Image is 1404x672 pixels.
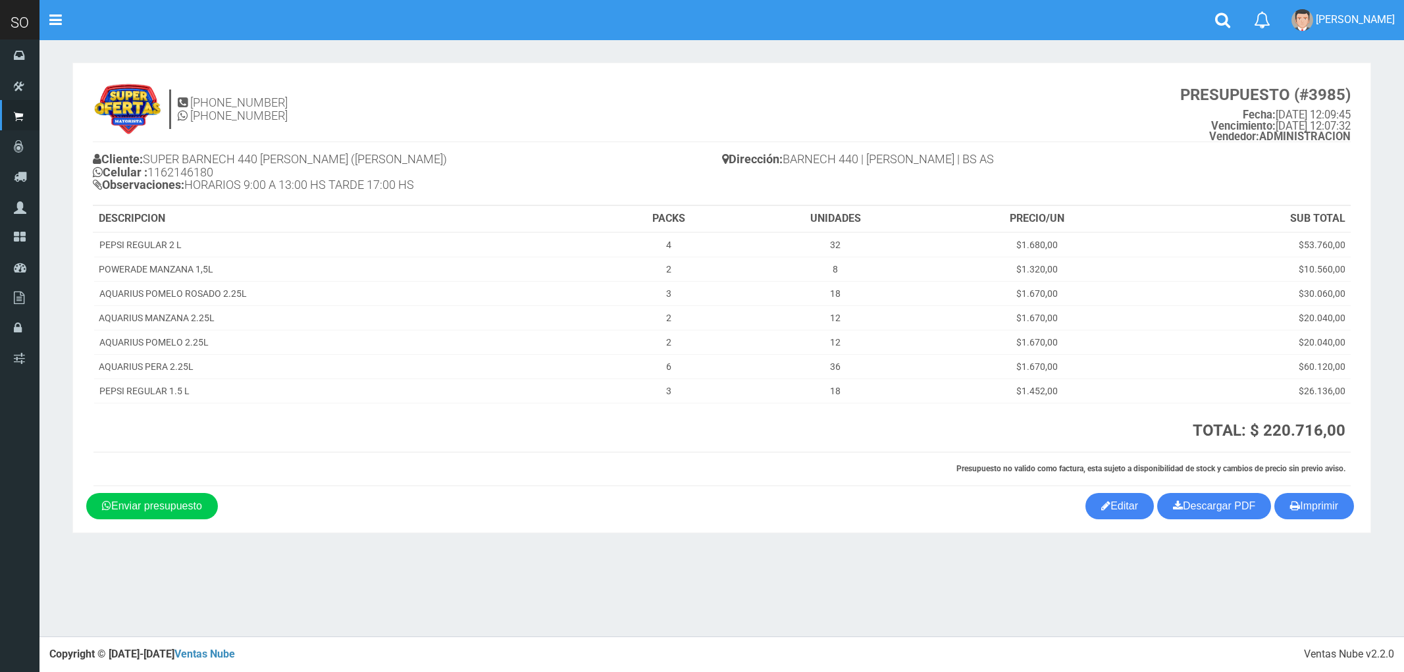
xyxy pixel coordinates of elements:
h4: BARNECH 440 | [PERSON_NAME] | BS AS [722,149,1351,172]
strong: Copyright © [DATE]-[DATE] [49,648,235,660]
td: $1.670,00 [933,282,1141,306]
td: $10.560,00 [1141,257,1351,282]
td: PEPSI REGULAR 2 L [93,232,599,257]
strong: Presupuesto no valido como factura, esta sujeto a disponibilidad de stock y cambios de precio sin... [956,464,1345,473]
div: Ventas Nube v2.2.0 [1304,647,1394,662]
td: POWERADE MANZANA 1,5L [93,257,599,282]
span: [PERSON_NAME] [1316,13,1395,26]
img: 9k= [93,83,163,136]
td: 12 [738,306,933,330]
a: Ventas Nube [174,648,235,660]
td: $1.452,00 [933,379,1141,403]
td: 8 [738,257,933,282]
td: $60.120,00 [1141,355,1351,379]
b: Celular : [93,165,147,179]
img: User Image [1291,9,1313,31]
td: $26.136,00 [1141,379,1351,403]
td: $1.670,00 [933,330,1141,355]
td: 18 [738,282,933,306]
td: 36 [738,355,933,379]
td: 12 [738,330,933,355]
td: 18 [738,379,933,403]
td: 3 [599,379,737,403]
th: DESCRIPCION [93,206,599,232]
th: UNIDADES [738,206,933,232]
td: AQUARIUS POMELO 2.25L [93,330,599,355]
td: AQUARIUS POMELO ROSADO 2.25L [93,282,599,306]
td: $1.320,00 [933,257,1141,282]
b: Cliente: [93,152,143,166]
b: ADMINISTRACION [1209,130,1351,143]
td: 2 [599,257,737,282]
td: 2 [599,306,737,330]
strong: TOTAL: $ 220.716,00 [1193,421,1345,440]
strong: PRESUPUESTO (#3985) [1180,86,1351,104]
td: 3 [599,282,737,306]
td: AQUARIUS PERA 2.25L [93,355,599,379]
h4: SUPER BARNECH 440 [PERSON_NAME] ([PERSON_NAME]) 1162146180 HORARIOS 9:00 A 13:00 HS TARDE 17:00 HS [93,149,722,198]
td: PEPSI REGULAR 1.5 L [93,379,599,403]
td: 32 [738,232,933,257]
b: Dirección: [722,152,783,166]
td: $20.040,00 [1141,306,1351,330]
small: [DATE] 12:09:45 [DATE] 12:07:32 [1180,86,1351,143]
td: $30.060,00 [1141,282,1351,306]
th: SUB TOTAL [1141,206,1351,232]
a: Descargar PDF [1157,493,1271,519]
td: $1.670,00 [933,355,1141,379]
td: 4 [599,232,737,257]
button: Imprimir [1274,493,1354,519]
td: $1.680,00 [933,232,1141,257]
a: Enviar presupuesto [86,493,218,519]
strong: Fecha: [1243,109,1276,121]
td: $20.040,00 [1141,330,1351,355]
b: Observaciones: [93,178,184,192]
td: 6 [599,355,737,379]
strong: Vencimiento: [1211,120,1276,132]
td: $53.760,00 [1141,232,1351,257]
td: 2 [599,330,737,355]
td: $1.670,00 [933,306,1141,330]
span: Enviar presupuesto [111,500,202,511]
th: PACKS [599,206,737,232]
a: Editar [1085,493,1154,519]
th: PRECIO/UN [933,206,1141,232]
td: AQUARIUS MANZANA 2.25L [93,306,599,330]
h4: [PHONE_NUMBER] [PHONE_NUMBER] [178,96,288,122]
strong: Vendedor: [1209,130,1259,143]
